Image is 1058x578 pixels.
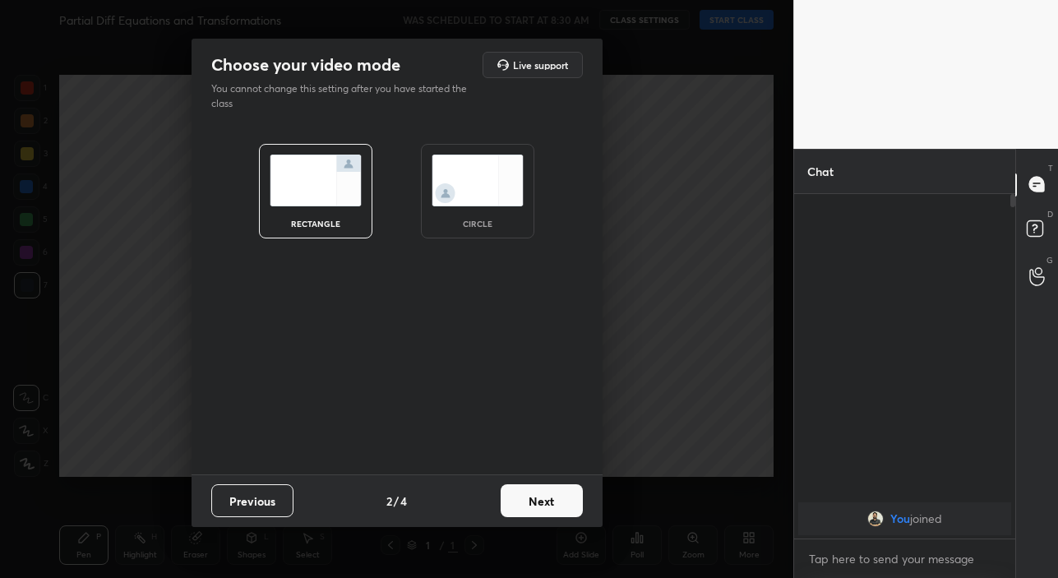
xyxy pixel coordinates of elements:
button: Previous [211,484,293,517]
img: circleScreenIcon.acc0effb.svg [432,155,524,206]
p: D [1047,208,1053,220]
img: d9cff753008c4d4b94e8f9a48afdbfb4.jpg [867,511,884,527]
p: You cannot change this setting after you have started the class [211,81,478,111]
h2: Choose your video mode [211,54,400,76]
p: T [1048,162,1053,174]
p: G [1046,254,1053,266]
h4: / [394,492,399,510]
span: You [890,512,910,525]
h4: 4 [400,492,407,510]
span: joined [910,512,942,525]
h4: 2 [386,492,392,510]
div: rectangle [283,220,349,228]
p: Chat [794,150,847,193]
button: Next [501,484,583,517]
div: grid [794,499,1015,539]
div: circle [445,220,511,228]
h5: Live support [513,60,568,70]
img: normalScreenIcon.ae25ed63.svg [270,155,362,206]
